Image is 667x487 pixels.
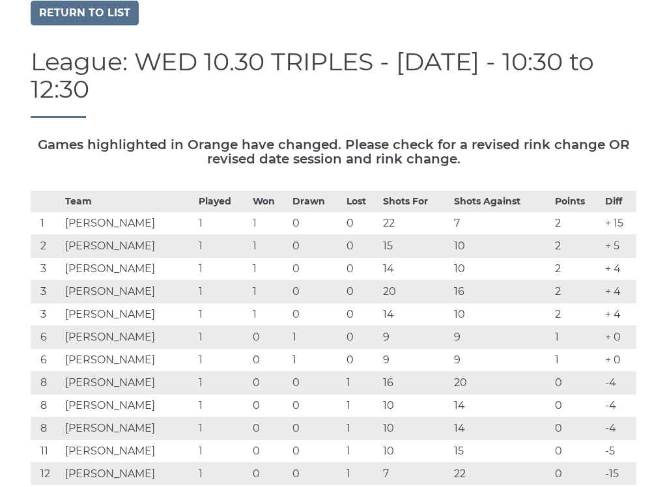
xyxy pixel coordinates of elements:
[343,280,379,303] td: 0
[451,257,552,280] td: 10
[195,326,249,348] td: 1
[552,326,603,348] td: 1
[31,303,62,326] td: 3
[552,191,603,212] th: Points
[62,280,195,303] td: [PERSON_NAME]
[62,212,195,234] td: [PERSON_NAME]
[552,439,603,462] td: 0
[289,417,343,439] td: 0
[602,348,636,371] td: + 0
[602,212,636,234] td: + 15
[62,303,195,326] td: [PERSON_NAME]
[343,326,379,348] td: 0
[289,462,343,485] td: 0
[451,212,552,234] td: 7
[289,394,343,417] td: 0
[451,191,552,212] th: Shots Against
[31,234,62,257] td: 2
[552,280,603,303] td: 2
[289,212,343,234] td: 0
[249,234,289,257] td: 1
[380,191,451,212] th: Shots For
[602,439,636,462] td: -5
[602,280,636,303] td: + 4
[602,234,636,257] td: + 5
[380,212,451,234] td: 22
[62,191,195,212] th: Team
[249,303,289,326] td: 1
[380,462,451,485] td: 7
[343,371,379,394] td: 1
[62,371,195,394] td: [PERSON_NAME]
[31,257,62,280] td: 3
[249,326,289,348] td: 0
[62,394,195,417] td: [PERSON_NAME]
[289,280,343,303] td: 0
[289,348,343,371] td: 1
[289,303,343,326] td: 0
[343,212,379,234] td: 0
[31,394,62,417] td: 8
[195,417,249,439] td: 1
[31,280,62,303] td: 3
[343,417,379,439] td: 1
[380,303,451,326] td: 14
[380,417,451,439] td: 10
[602,191,636,212] th: Diff
[380,439,451,462] td: 10
[451,371,552,394] td: 20
[380,234,451,257] td: 15
[552,394,603,417] td: 0
[195,280,249,303] td: 1
[249,439,289,462] td: 0
[451,439,552,462] td: 15
[343,462,379,485] td: 1
[343,191,379,212] th: Lost
[249,462,289,485] td: 0
[31,212,62,234] td: 1
[195,371,249,394] td: 1
[343,234,379,257] td: 0
[552,462,603,485] td: 0
[62,234,195,257] td: [PERSON_NAME]
[552,212,603,234] td: 2
[552,348,603,371] td: 1
[602,303,636,326] td: + 4
[451,234,552,257] td: 10
[195,394,249,417] td: 1
[195,303,249,326] td: 1
[62,462,195,485] td: [PERSON_NAME]
[552,417,603,439] td: 0
[289,191,343,212] th: Drawn
[62,417,195,439] td: [PERSON_NAME]
[343,257,379,280] td: 0
[249,257,289,280] td: 1
[380,326,451,348] td: 9
[31,417,62,439] td: 8
[602,462,636,485] td: -15
[289,326,343,348] td: 1
[62,348,195,371] td: [PERSON_NAME]
[195,439,249,462] td: 1
[289,257,343,280] td: 0
[552,234,603,257] td: 2
[195,257,249,280] td: 1
[62,257,195,280] td: [PERSON_NAME]
[602,394,636,417] td: -4
[195,462,249,485] td: 1
[380,348,451,371] td: 9
[249,348,289,371] td: 0
[289,371,343,394] td: 0
[249,280,289,303] td: 1
[451,303,552,326] td: 10
[451,326,552,348] td: 9
[249,394,289,417] td: 0
[380,280,451,303] td: 20
[195,191,249,212] th: Played
[552,303,603,326] td: 2
[380,371,451,394] td: 16
[552,371,603,394] td: 0
[31,371,62,394] td: 8
[451,462,552,485] td: 22
[380,257,451,280] td: 14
